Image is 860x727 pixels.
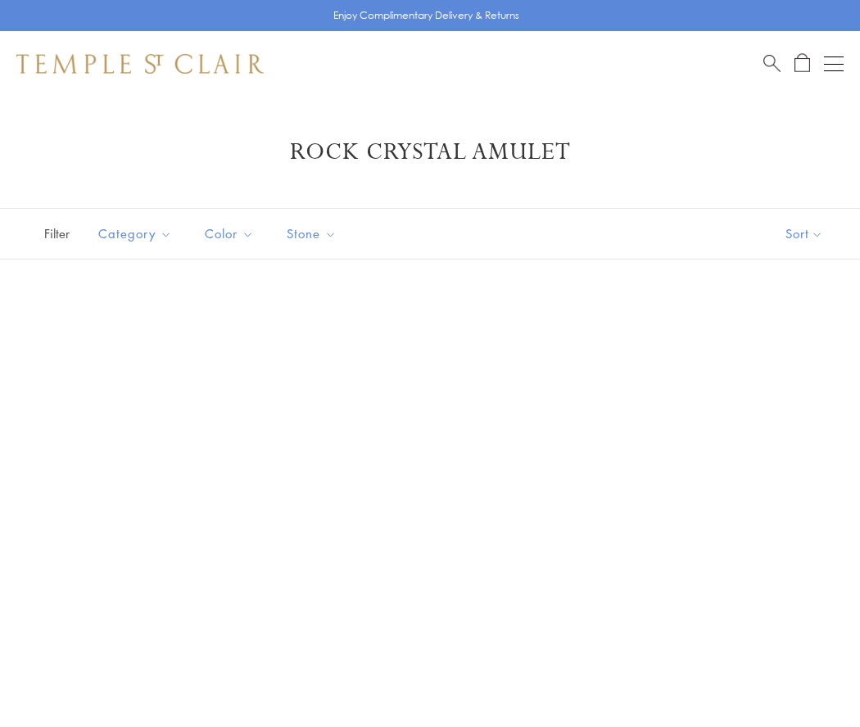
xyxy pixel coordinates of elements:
[278,224,349,244] span: Stone
[90,224,184,244] span: Category
[274,215,349,252] button: Stone
[763,53,781,74] a: Search
[86,215,184,252] button: Category
[192,215,266,252] button: Color
[794,53,810,74] a: Open Shopping Bag
[16,54,264,74] img: Temple St. Clair
[197,224,266,244] span: Color
[824,54,844,74] button: Open navigation
[41,138,819,167] h1: Rock Crystal Amulet
[749,209,860,259] button: Show sort by
[333,7,519,24] p: Enjoy Complimentary Delivery & Returns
